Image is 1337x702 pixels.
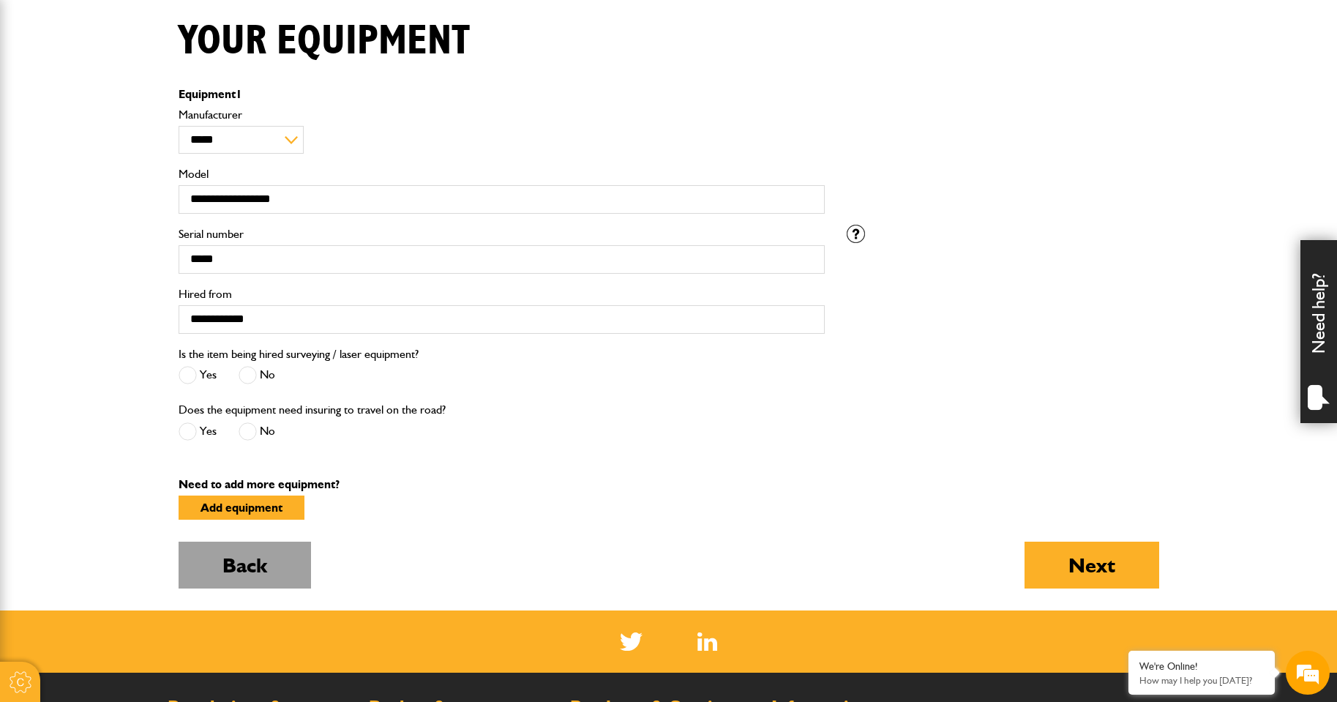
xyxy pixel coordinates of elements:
[1300,240,1337,423] div: Need help?
[19,135,267,168] input: Enter your last name
[239,422,275,441] label: No
[179,89,825,100] p: Equipment
[1139,675,1264,686] p: How may I help you today?
[199,451,266,471] em: Start Chat
[179,288,825,300] label: Hired from
[179,348,419,360] label: Is the item being hired surveying / laser equipment?
[179,404,446,416] label: Does the equipment need insuring to travel on the road?
[179,542,311,589] button: Back
[1139,660,1264,673] div: We're Online!
[25,81,61,102] img: d_20077148190_company_1631870298795_20077148190
[1025,542,1159,589] button: Next
[19,265,267,438] textarea: Type your message and hit 'Enter'
[236,87,242,101] span: 1
[240,7,275,42] div: Minimize live chat window
[697,632,717,651] img: Linked In
[76,82,246,101] div: Chat with us now
[179,17,470,66] h1: Your equipment
[239,366,275,384] label: No
[179,366,217,384] label: Yes
[179,168,825,180] label: Model
[179,109,825,121] label: Manufacturer
[19,222,267,254] input: Enter your phone number
[179,228,825,240] label: Serial number
[620,632,643,651] img: Twitter
[179,479,1159,490] p: Need to add more equipment?
[179,496,304,520] button: Add equipment
[179,422,217,441] label: Yes
[19,179,267,211] input: Enter your email address
[697,632,717,651] a: LinkedIn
